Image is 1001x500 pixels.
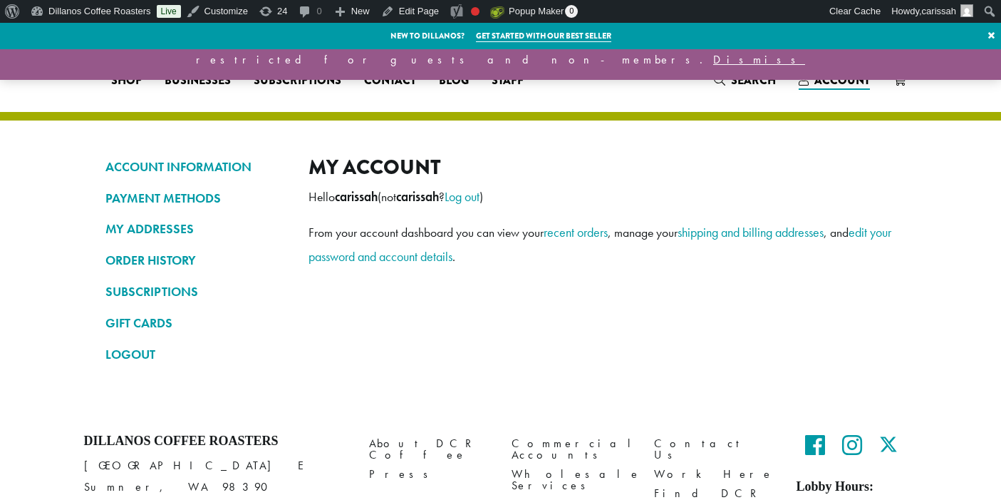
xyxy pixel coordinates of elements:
span: Shop [111,72,142,90]
span: Businesses [165,72,231,90]
span: Subscriptions [254,72,341,90]
a: Dismiss [713,52,805,67]
span: 0 [565,5,578,18]
a: recent orders [544,224,608,240]
a: LOGOUT [105,342,287,367]
h2: My account [308,155,896,180]
a: Work Here [654,465,775,484]
a: Get started with our best seller [476,30,611,42]
span: carissah [922,6,956,16]
a: Press [369,465,490,484]
span: Blog [439,72,469,90]
a: MY ADDRESSES [105,217,287,241]
a: Shop [100,69,153,92]
h5: Lobby Hours: [797,479,918,495]
strong: carissah [396,189,439,205]
p: Hello (not ? ) [308,185,896,209]
a: Live [157,5,181,18]
a: ACCOUNT INFORMATION [105,155,287,179]
a: shipping and billing addresses [678,224,824,240]
a: Staff [480,69,535,92]
span: Staff [492,72,524,90]
a: edit your password and account details [308,224,891,265]
a: Wholesale Services [512,465,633,496]
a: Commercial Accounts [512,434,633,464]
span: Search [731,72,776,88]
div: Focus keyphrase not set [471,7,479,16]
span: Contact [364,72,416,90]
nav: Account pages [105,155,287,378]
a: Log out [445,188,479,205]
p: From your account dashboard you can view your , manage your , and . [308,220,896,269]
a: ORDER HISTORY [105,248,287,272]
strong: carissah [335,189,378,205]
a: × [982,23,1001,49]
a: GIFT CARDS [105,311,287,335]
a: About DCR Coffee [369,434,490,464]
h4: Dillanos Coffee Roasters [84,434,348,449]
a: SUBSCRIPTIONS [105,280,287,304]
span: Account [814,72,870,88]
a: Search [702,68,787,92]
a: Contact Us [654,434,775,464]
a: PAYMENT METHODS [105,186,287,210]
